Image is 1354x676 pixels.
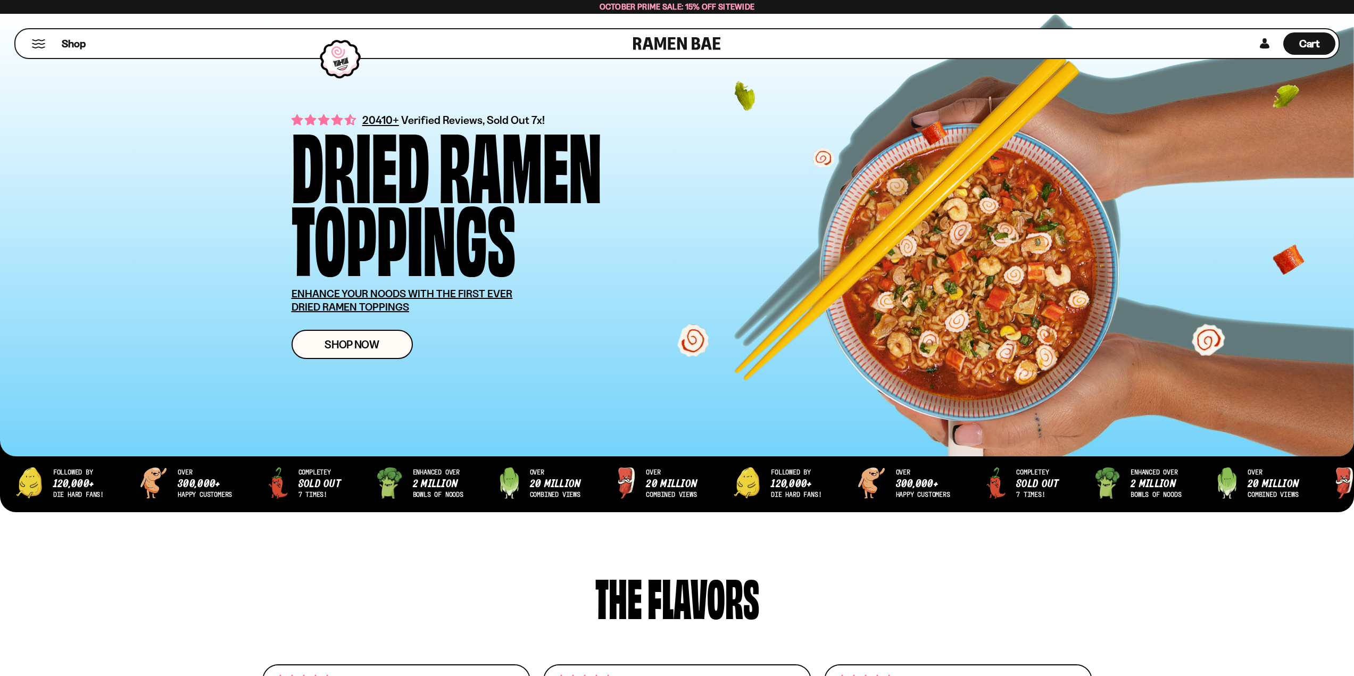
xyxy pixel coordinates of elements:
[1299,37,1320,50] span: Cart
[600,2,755,12] span: October Prime Sale: 15% off Sitewide
[31,39,46,48] button: Mobile Menu Trigger
[292,198,516,271] div: Toppings
[292,330,413,359] a: Shop Now
[595,571,642,621] div: The
[62,37,86,51] span: Shop
[325,339,379,350] span: Shop Now
[292,126,429,198] div: Dried
[292,287,513,313] u: ENHANCE YOUR NOODS WITH THE FIRST EVER DRIED RAMEN TOPPINGS
[1283,29,1335,58] div: Cart
[62,32,86,55] a: Shop
[439,126,602,198] div: Ramen
[647,571,759,621] div: flavors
